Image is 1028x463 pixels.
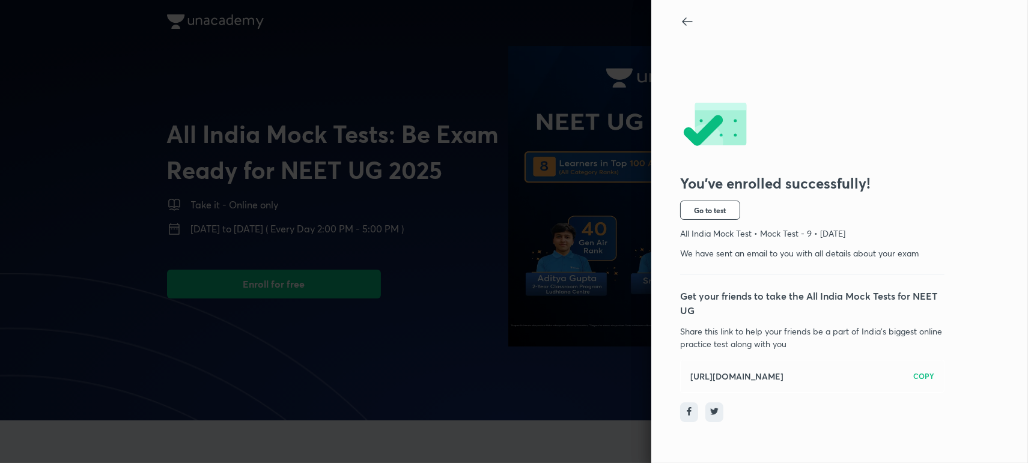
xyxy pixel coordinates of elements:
[680,325,944,350] p: Share this link to help your friends be a part of India’s biggest online practice test along with...
[680,175,944,192] h3: You’ve enrolled successfully!
[690,370,783,383] h6: [URL][DOMAIN_NAME]
[913,371,934,381] h6: COPY
[680,201,740,220] button: Go to test
[680,289,944,318] p: Get your friends to take the All India Mock Tests for NEET UG
[695,205,726,215] span: Go to test
[680,247,944,259] p: We have sent an email to you with all details about your exam
[680,103,749,148] img: -
[680,227,944,240] p: All India Mock Test • Mock Test - 9 • [DATE]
